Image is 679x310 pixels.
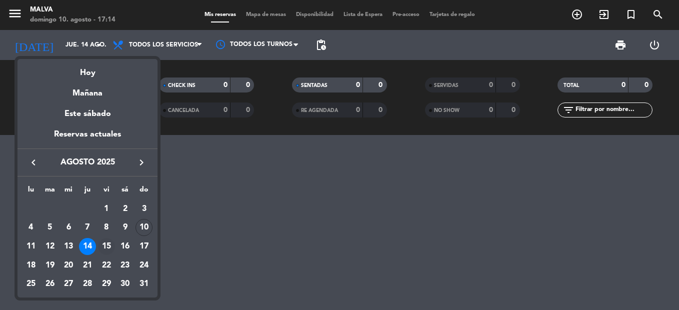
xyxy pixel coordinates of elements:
td: 16 de agosto de 2025 [116,237,135,256]
div: 3 [135,200,152,217]
div: 30 [116,276,133,293]
i: keyboard_arrow_left [27,156,39,168]
td: 30 de agosto de 2025 [116,275,135,294]
td: 26 de agosto de 2025 [40,275,59,294]
td: 1 de agosto de 2025 [97,199,116,218]
div: 21 [79,257,96,274]
th: miércoles [59,184,78,199]
td: 3 de agosto de 2025 [134,199,153,218]
div: 13 [60,238,77,255]
span: agosto 2025 [42,156,132,169]
div: 4 [22,219,39,236]
div: 29 [98,276,115,293]
div: Mañana [17,79,157,100]
div: Este sábado [17,100,157,128]
td: 23 de agosto de 2025 [116,256,135,275]
div: 7 [79,219,96,236]
div: 16 [116,238,133,255]
div: Reservas actuales [17,128,157,148]
td: 17 de agosto de 2025 [134,237,153,256]
div: 24 [135,257,152,274]
div: 8 [98,219,115,236]
th: jueves [78,184,97,199]
div: 1 [98,200,115,217]
th: sábado [116,184,135,199]
td: 29 de agosto de 2025 [97,275,116,294]
div: 9 [116,219,133,236]
td: 7 de agosto de 2025 [78,218,97,237]
td: 20 de agosto de 2025 [59,256,78,275]
td: 4 de agosto de 2025 [21,218,40,237]
div: 12 [41,238,58,255]
div: 31 [135,276,152,293]
th: martes [40,184,59,199]
td: 28 de agosto de 2025 [78,275,97,294]
td: 13 de agosto de 2025 [59,237,78,256]
td: 12 de agosto de 2025 [40,237,59,256]
div: 17 [135,238,152,255]
td: 22 de agosto de 2025 [97,256,116,275]
td: 10 de agosto de 2025 [134,218,153,237]
td: 8 de agosto de 2025 [97,218,116,237]
div: 28 [79,276,96,293]
button: keyboard_arrow_left [24,156,42,169]
div: 2 [116,200,133,217]
td: AGO. [21,199,97,218]
div: 22 [98,257,115,274]
th: viernes [97,184,116,199]
td: 5 de agosto de 2025 [40,218,59,237]
div: 18 [22,257,39,274]
div: 25 [22,276,39,293]
div: 5 [41,219,58,236]
td: 6 de agosto de 2025 [59,218,78,237]
div: 20 [60,257,77,274]
i: keyboard_arrow_right [135,156,147,168]
div: 10 [135,219,152,236]
td: 25 de agosto de 2025 [21,275,40,294]
div: 27 [60,276,77,293]
td: 18 de agosto de 2025 [21,256,40,275]
td: 11 de agosto de 2025 [21,237,40,256]
div: 14 [79,238,96,255]
td: 31 de agosto de 2025 [134,275,153,294]
td: 2 de agosto de 2025 [116,199,135,218]
td: 24 de agosto de 2025 [134,256,153,275]
th: lunes [21,184,40,199]
th: domingo [134,184,153,199]
div: 23 [116,257,133,274]
div: 6 [60,219,77,236]
div: 11 [22,238,39,255]
div: 15 [98,238,115,255]
td: 21 de agosto de 2025 [78,256,97,275]
div: 19 [41,257,58,274]
div: 26 [41,276,58,293]
button: keyboard_arrow_right [132,156,150,169]
td: 19 de agosto de 2025 [40,256,59,275]
div: Hoy [17,59,157,79]
td: 14 de agosto de 2025 [78,237,97,256]
td: 9 de agosto de 2025 [116,218,135,237]
td: 15 de agosto de 2025 [97,237,116,256]
td: 27 de agosto de 2025 [59,275,78,294]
